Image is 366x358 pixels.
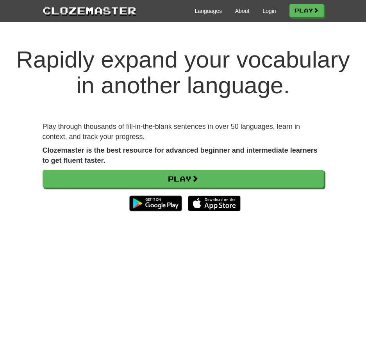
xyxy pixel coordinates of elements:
a: Play [289,4,324,17]
a: Play [43,170,324,188]
img: Download_on_the_App_Store_Badge_US-UK_135x40-25178aeef6eb6b83b96f5f2d004eda3bffbb37122de64afbaef7... [188,196,241,211]
a: Login [262,7,276,15]
a: About [235,7,250,15]
a: Clozemaster [43,3,136,18]
strong: Clozemaster is the best resource for advanced beginner and intermediate learners to get fluent fa... [43,146,318,164]
p: Play through thousands of fill-in-the-blank sentences in over 50 languages, learn in context, and... [43,122,324,142]
a: Languages [195,7,222,15]
img: Get it on Google Play [125,192,186,215]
